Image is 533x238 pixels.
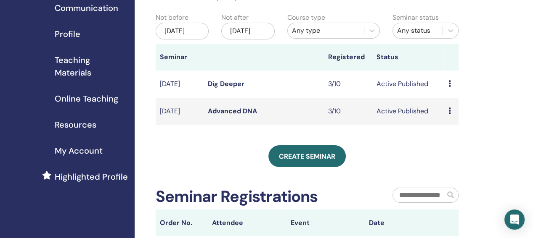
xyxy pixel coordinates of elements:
label: Not before [156,13,188,23]
td: [DATE] [156,98,204,125]
th: Order No. [156,209,208,236]
th: Attendee [208,209,286,236]
td: [DATE] [156,71,204,98]
div: [DATE] [156,23,209,39]
span: Highlighted Profile [55,170,128,183]
label: Course type [287,13,325,23]
th: Date [365,209,443,236]
span: Communication [55,2,118,14]
span: Online Teaching [55,92,118,105]
span: Resources [55,118,96,131]
a: Dig Deeper [208,79,244,88]
th: Event [286,209,364,236]
h2: Seminar Registrations [156,187,318,207]
div: Open Intercom Messenger [504,209,525,230]
div: Any status [397,26,439,36]
span: My Account [55,144,103,157]
a: Advanced DNA [208,107,257,115]
td: 3/10 [324,98,372,125]
th: Registered [324,44,372,71]
td: Active Published [372,71,444,98]
a: Create seminar [268,145,346,167]
span: Profile [55,28,80,40]
div: Any type [292,26,360,36]
label: Not after [221,13,249,23]
td: Active Published [372,98,444,125]
label: Seminar status [392,13,439,23]
span: Create seminar [279,152,335,161]
th: Seminar [156,44,204,71]
span: Teaching Materials [55,54,128,79]
th: Status [372,44,444,71]
td: 3/10 [324,71,372,98]
div: [DATE] [221,23,274,39]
